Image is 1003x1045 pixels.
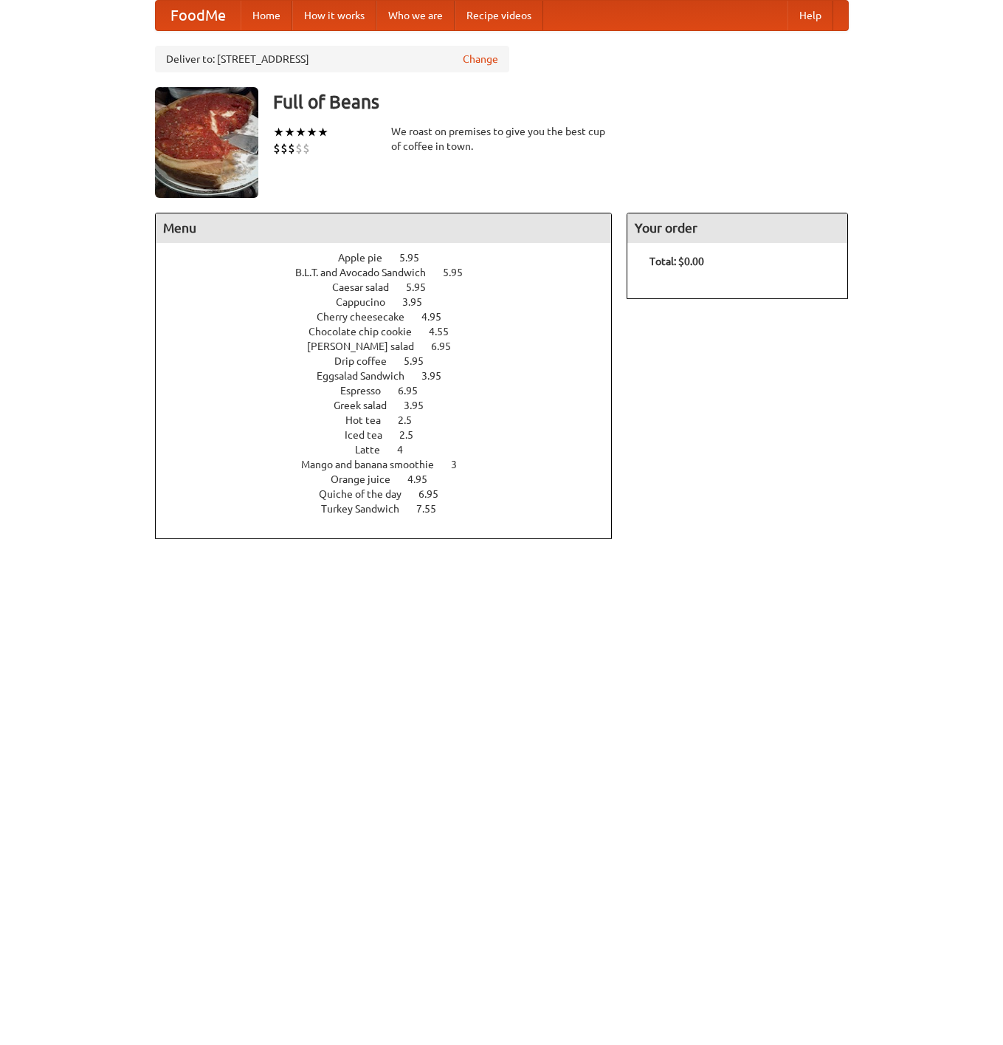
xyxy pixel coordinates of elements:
span: Apple pie [338,252,397,264]
a: Iced tea 2.5 [345,429,441,441]
span: 4.95 [421,311,456,323]
span: 5.95 [404,355,438,367]
a: Espresso 6.95 [340,385,445,397]
a: Caesar salad 5.95 [332,281,453,293]
a: Latte 4 [355,444,430,456]
a: [PERSON_NAME] salad 6.95 [307,340,478,352]
h4: Your order [627,213,847,243]
li: $ [288,140,295,157]
a: Recipe videos [455,1,543,30]
span: 6.95 [418,488,453,500]
a: Apple pie 5.95 [338,252,447,264]
a: Cappucino 3.95 [336,296,449,308]
span: Cherry cheesecake [317,311,419,323]
a: Drip coffee 5.95 [334,355,451,367]
span: B.L.T. and Avocado Sandwich [295,267,441,278]
span: Mango and banana smoothie [301,459,449,470]
span: 5.95 [443,267,478,278]
a: Quiche of the day 6.95 [319,488,466,500]
a: Home [241,1,292,30]
span: 6.95 [431,340,466,352]
a: Hot tea 2.5 [345,414,439,426]
span: Latte [355,444,395,456]
span: 3.95 [404,400,438,411]
h3: Full of Beans [273,87,849,117]
a: Help [787,1,833,30]
span: 2.5 [399,429,428,441]
a: Orange juice 4.95 [331,473,455,485]
li: ★ [295,124,306,140]
span: 5.95 [399,252,434,264]
a: Eggsalad Sandwich 3.95 [317,370,469,382]
span: Espresso [340,385,396,397]
span: 4.55 [429,326,463,338]
span: Quiche of the day [319,488,416,500]
span: Turkey Sandwich [321,503,414,515]
span: Cappucino [336,296,400,308]
span: Caesar salad [332,281,404,293]
a: B.L.T. and Avocado Sandwich 5.95 [295,267,490,278]
li: $ [303,140,310,157]
b: Total: $0.00 [649,256,704,267]
li: $ [273,140,280,157]
span: 4 [397,444,418,456]
span: Eggsalad Sandwich [317,370,419,382]
span: 3.95 [402,296,437,308]
a: Cherry cheesecake 4.95 [317,311,469,323]
a: Mango and banana smoothie 3 [301,459,484,470]
span: [PERSON_NAME] salad [307,340,429,352]
a: Greek salad 3.95 [334,400,451,411]
div: Deliver to: [STREET_ADDRESS] [155,46,509,72]
li: ★ [317,124,328,140]
a: Change [463,52,498,66]
span: Orange juice [331,473,405,485]
a: Turkey Sandwich 7.55 [321,503,463,515]
div: We roast on premises to give you the best cup of coffee in town. [391,124,613,154]
li: $ [280,140,288,157]
span: 4.95 [407,473,442,485]
li: $ [295,140,303,157]
li: ★ [306,124,317,140]
span: Chocolate chip cookie [309,326,427,338]
li: ★ [284,124,295,140]
span: 7.55 [416,503,451,515]
span: Drip coffee [334,355,401,367]
img: angular.jpg [155,87,258,198]
span: 6.95 [398,385,432,397]
li: ★ [273,124,284,140]
a: Chocolate chip cookie 4.55 [309,326,476,338]
span: 3 [451,459,472,470]
span: 2.5 [398,414,427,426]
span: Iced tea [345,429,397,441]
a: FoodMe [156,1,241,30]
a: How it works [292,1,376,30]
span: Greek salad [334,400,401,411]
a: Who we are [376,1,455,30]
h4: Menu [156,213,612,243]
span: 3.95 [421,370,456,382]
span: Hot tea [345,414,396,426]
span: 5.95 [406,281,441,293]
